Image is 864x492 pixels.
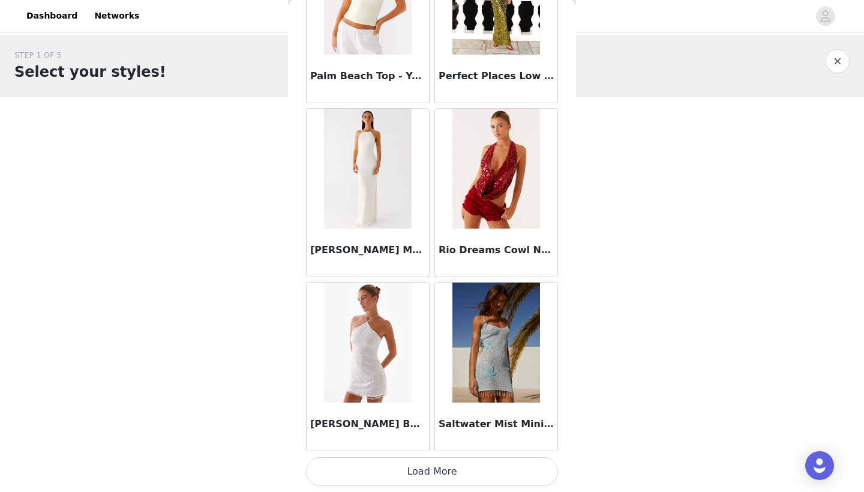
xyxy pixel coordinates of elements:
[439,243,554,257] h3: Rio Dreams Cowl Neck Halter Top - Red
[310,69,425,83] h3: Palm Beach Top - Yellow
[306,457,558,486] button: Load More
[310,417,425,431] h3: [PERSON_NAME] Beaded Mini Dress - White
[310,243,425,257] h3: [PERSON_NAME] Maxi Dress - Ivory
[439,417,554,431] h3: Saltwater Mist Mini Dress - Blue
[14,49,166,61] div: STEP 1 OF 5
[805,451,834,480] div: Open Intercom Messenger
[452,109,539,229] img: Rio Dreams Cowl Neck Halter Top - Red
[87,2,146,29] a: Networks
[820,7,831,26] div: avatar
[452,283,539,403] img: Saltwater Mist Mini Dress - Blue
[439,69,554,83] h3: Perfect Places Low Rise Sequin Maxi Skirt - Olive
[324,283,411,403] img: Rumi Beaded Mini Dress - White
[14,61,166,83] h1: Select your styles!
[324,109,411,229] img: Raffa Pearl Maxi Dress - Ivory
[19,2,85,29] a: Dashboard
